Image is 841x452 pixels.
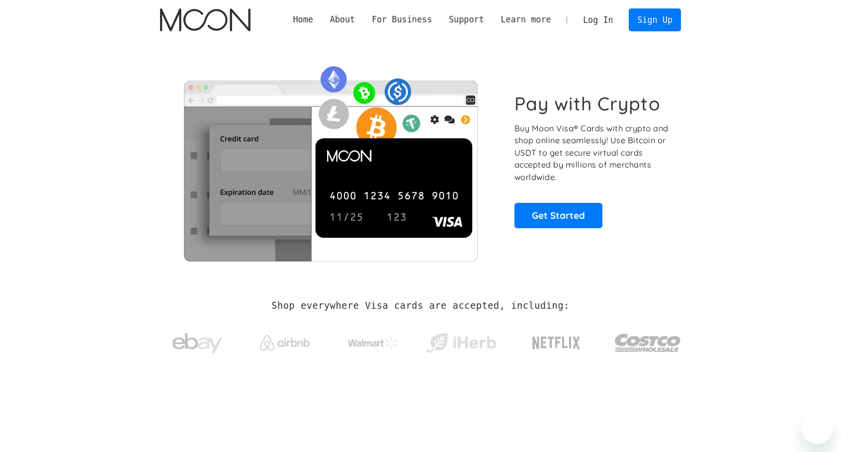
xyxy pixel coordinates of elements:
img: Moon Logo [160,8,250,31]
a: Airbnb [248,325,322,356]
img: ebay [172,328,222,359]
a: ebay [160,318,234,364]
div: Learn more [501,13,551,26]
h1: Pay with Crypto [514,92,661,115]
div: About [322,13,363,26]
img: Airbnb [260,335,310,351]
a: Walmart [336,327,410,354]
a: iHerb [424,320,498,361]
a: Get Started [514,203,602,228]
a: Costco [614,314,681,366]
div: For Business [372,13,432,26]
a: Log In [575,9,621,31]
img: Netflix [531,331,581,356]
a: Sign Up [629,8,680,31]
a: Netflix [512,321,601,361]
div: About [330,13,355,26]
a: Home [285,13,322,26]
p: Buy Moon Visa® Cards with crypto and shop online seamlessly! Use Bitcoin or USDT to get secure vi... [514,122,670,183]
img: Moon Cards let you spend your crypto anywhere Visa is accepted. [160,59,501,261]
a: home [160,8,250,31]
img: iHerb [424,330,498,356]
img: Walmart [348,337,398,349]
img: Costco [614,324,681,362]
div: For Business [363,13,440,26]
div: Support [440,13,492,26]
h2: Shop everywhere Visa cards are accepted, including: [271,300,569,311]
iframe: 启动消息传送窗口的按钮 [801,412,833,444]
div: Support [449,13,484,26]
div: Learn more [493,13,560,26]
